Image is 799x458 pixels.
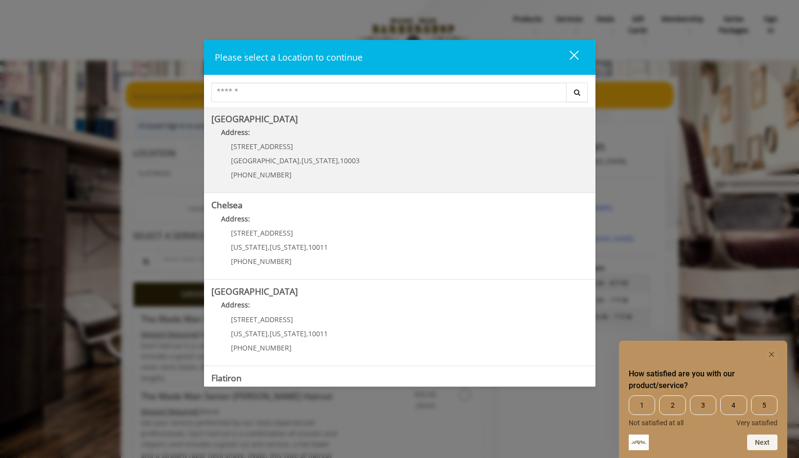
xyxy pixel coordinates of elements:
b: [GEOGRAPHIC_DATA] [211,113,298,125]
span: [GEOGRAPHIC_DATA] [231,156,299,165]
span: [PHONE_NUMBER] [231,343,292,352]
i: Search button [571,89,583,96]
span: [US_STATE] [270,329,306,338]
span: , [299,156,301,165]
button: Hide survey [766,349,777,360]
span: , [268,329,270,338]
span: [STREET_ADDRESS] [231,142,293,151]
span: 10003 [340,156,360,165]
input: Search Center [211,83,567,102]
span: [PHONE_NUMBER] [231,170,292,179]
div: close dialog [558,50,578,65]
b: [GEOGRAPHIC_DATA] [211,285,298,297]
span: 5 [751,395,777,415]
span: [STREET_ADDRESS] [231,228,293,238]
span: , [306,242,308,252]
div: How satisfied are you with our product/service? Select an option from 1 to 5, with 1 being Not sa... [629,349,777,450]
span: 1 [629,395,655,415]
b: Address: [221,214,250,223]
span: [US_STATE] [301,156,338,165]
b: Address: [221,300,250,309]
span: 2 [659,395,685,415]
span: [US_STATE] [231,329,268,338]
b: Chelsea [211,199,243,211]
span: Not satisfied at all [629,419,684,427]
span: [US_STATE] [231,242,268,252]
span: Very satisfied [736,419,777,427]
div: Center Select [211,83,588,107]
div: How satisfied are you with our product/service? Select an option from 1 to 5, with 1 being Not sa... [629,395,777,427]
b: Flatiron [211,372,242,384]
h2: How satisfied are you with our product/service? Select an option from 1 to 5, with 1 being Not sa... [629,368,777,392]
b: Address: [221,128,250,137]
span: [PHONE_NUMBER] [231,257,292,266]
span: , [338,156,340,165]
span: [US_STATE] [270,242,306,252]
span: [STREET_ADDRESS] [231,315,293,324]
span: Please select a Location to continue [215,51,363,63]
span: , [306,329,308,338]
span: 4 [720,395,747,415]
span: 3 [690,395,716,415]
button: Next question [747,435,777,450]
span: 10011 [308,242,328,252]
button: close dialog [551,47,585,67]
span: 10011 [308,329,328,338]
span: , [268,242,270,252]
